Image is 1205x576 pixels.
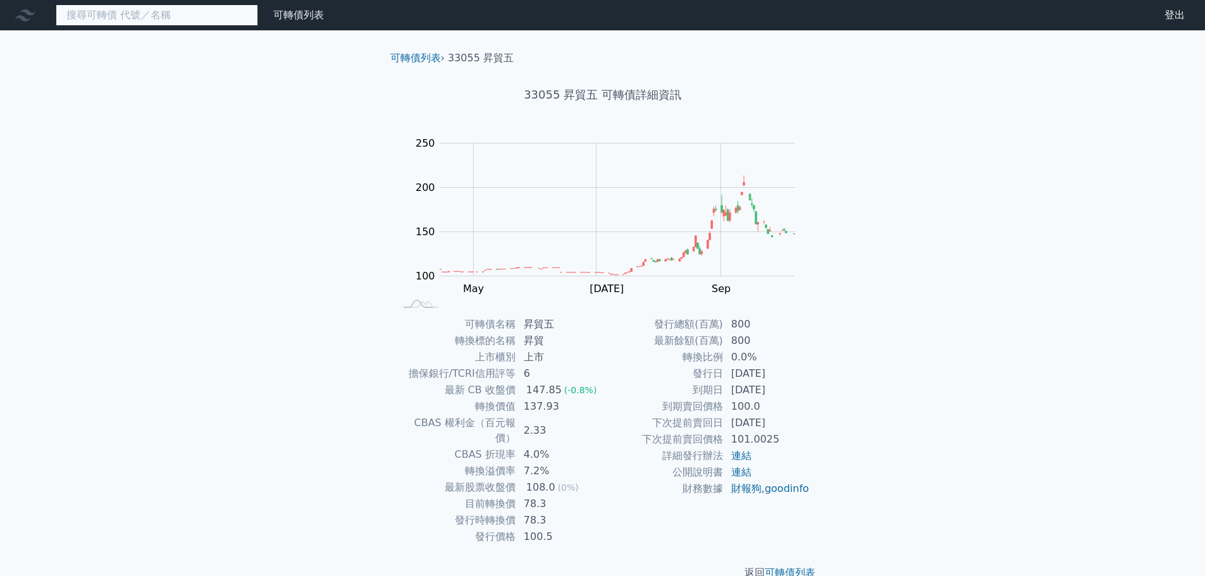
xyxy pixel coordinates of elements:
[395,479,516,496] td: 最新股票收盤價
[590,283,624,295] tspan: [DATE]
[731,466,751,478] a: 連結
[524,383,564,398] div: 147.85
[416,270,435,282] tspan: 100
[724,316,810,333] td: 800
[395,446,516,463] td: CBAS 折現率
[603,316,724,333] td: 發行總額(百萬)
[395,316,516,333] td: 可轉債名稱
[516,446,603,463] td: 4.0%
[516,496,603,512] td: 78.3
[731,482,762,494] a: 財報狗
[273,9,324,21] a: 可轉債列表
[395,512,516,529] td: 發行時轉換價
[603,382,724,398] td: 到期日
[516,512,603,529] td: 78.3
[712,283,731,295] tspan: Sep
[416,226,435,238] tspan: 150
[564,385,597,395] span: (-0.8%)
[440,175,794,274] g: Series
[395,529,516,545] td: 發行價格
[516,415,603,446] td: 2.33
[516,463,603,479] td: 7.2%
[524,480,558,495] div: 108.0
[395,349,516,365] td: 上市櫃別
[603,349,724,365] td: 轉換比例
[558,482,579,493] span: (0%)
[603,431,724,448] td: 下次提前賣回價格
[765,482,809,494] a: goodinfo
[390,51,445,66] li: ›
[395,382,516,398] td: 最新 CB 收盤價
[516,398,603,415] td: 137.93
[448,51,514,66] li: 33055 昇貿五
[516,349,603,365] td: 上市
[516,365,603,382] td: 6
[724,481,810,497] td: ,
[395,463,516,479] td: 轉換溢價率
[724,415,810,431] td: [DATE]
[603,333,724,349] td: 最新餘額(百萬)
[463,283,484,295] tspan: May
[724,333,810,349] td: 800
[380,86,825,104] h1: 33055 昇貿五 可轉債詳細資訊
[56,4,258,26] input: 搜尋可轉債 代號／名稱
[416,181,435,193] tspan: 200
[603,464,724,481] td: 公開說明書
[395,415,516,446] td: CBAS 權利金（百元報價）
[1154,5,1195,25] a: 登出
[395,333,516,349] td: 轉換標的名稱
[416,137,435,149] tspan: 250
[731,450,751,462] a: 連結
[724,398,810,415] td: 100.0
[409,137,814,321] g: Chart
[603,448,724,464] td: 詳細發行辦法
[395,365,516,382] td: 擔保銀行/TCRI信用評等
[724,349,810,365] td: 0.0%
[516,529,603,545] td: 100.5
[390,52,441,64] a: 可轉債列表
[516,333,603,349] td: 昇貿
[603,398,724,415] td: 到期賣回價格
[516,316,603,333] td: 昇貿五
[395,496,516,512] td: 目前轉換價
[603,365,724,382] td: 發行日
[603,415,724,431] td: 下次提前賣回日
[724,382,810,398] td: [DATE]
[603,481,724,497] td: 財務數據
[395,398,516,415] td: 轉換價值
[724,431,810,448] td: 101.0025
[724,365,810,382] td: [DATE]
